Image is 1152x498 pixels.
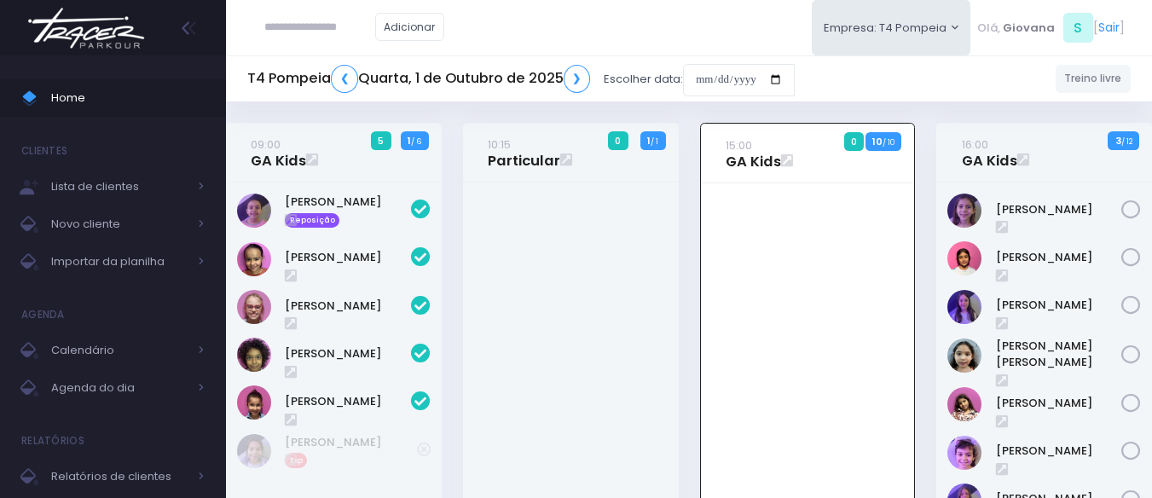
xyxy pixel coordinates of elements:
span: Novo cliente [51,213,188,235]
h4: Agenda [21,298,65,332]
h5: T4 Pompeia Quarta, 1 de Outubro de 2025 [247,65,590,93]
a: 10:15Particular [488,136,560,170]
div: [ ] [970,9,1131,47]
a: Adicionar [375,13,445,41]
a: ❮ [331,65,358,93]
span: Agenda do dia [51,377,188,399]
small: / 6 [411,136,421,147]
img: Lia Widman [947,290,981,324]
a: [PERSON_NAME] [996,395,1122,412]
a: 15:00GA Kids [726,136,781,171]
small: / 10 [883,137,894,148]
a: [PERSON_NAME] [996,249,1122,266]
a: [PERSON_NAME] [285,434,417,451]
small: / 12 [1121,136,1132,147]
small: / 1 [651,136,658,147]
a: [PERSON_NAME] [996,201,1122,218]
div: Escolher data: [247,60,795,99]
a: [PERSON_NAME] [PERSON_NAME] [996,338,1122,371]
img: Beatriz Cogo [237,194,271,228]
span: Home [51,87,205,109]
strong: 3 [1115,134,1121,148]
img: Paola baldin Barreto Armentano [237,290,271,324]
a: [PERSON_NAME] [285,194,411,211]
img: Antonella Zappa Marques [947,194,981,228]
span: Olá, [977,20,1000,37]
img: Luiza Braz [947,387,981,421]
strong: 10 [872,135,883,148]
a: 16:00GA Kids [962,136,1017,170]
strong: 1 [408,134,411,148]
h4: Clientes [21,134,67,168]
a: 09:00GA Kids [251,136,306,170]
span: 5 [371,131,391,150]
img: Priscila Vanzolini [237,338,271,372]
img: Júlia Barbosa [237,242,271,276]
small: 15:00 [726,137,752,153]
small: 09:00 [251,136,281,153]
small: 16:00 [962,136,988,153]
span: S [1063,13,1093,43]
span: Giovana [1003,20,1055,37]
img: Nina Loureiro Andrusyszyn [947,436,981,470]
img: Marina Árju Aragão Abreu [237,434,271,468]
a: [PERSON_NAME] [285,345,411,362]
a: [PERSON_NAME] [996,443,1122,460]
img: Luisa Yen Muller [947,339,981,373]
img: STELLA ARAUJO LAGUNA [237,385,271,420]
a: ❯ [564,65,591,93]
a: [PERSON_NAME] [285,393,411,410]
span: Reposição [285,213,339,229]
span: Importar da planilha [51,251,188,273]
small: 10:15 [488,136,511,153]
span: 0 [608,131,628,150]
h4: Relatórios [21,424,84,458]
span: Lista de clientes [51,176,188,198]
a: [PERSON_NAME] [285,249,411,266]
a: [PERSON_NAME] [285,298,411,315]
a: [PERSON_NAME] [996,297,1122,314]
a: Treino livre [1056,65,1132,93]
span: 0 [844,132,865,151]
img: Clara Sigolo [947,241,981,275]
span: Relatórios de clientes [51,466,188,488]
span: Calendário [51,339,188,362]
a: Sair [1098,19,1120,37]
strong: 1 [647,134,651,148]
